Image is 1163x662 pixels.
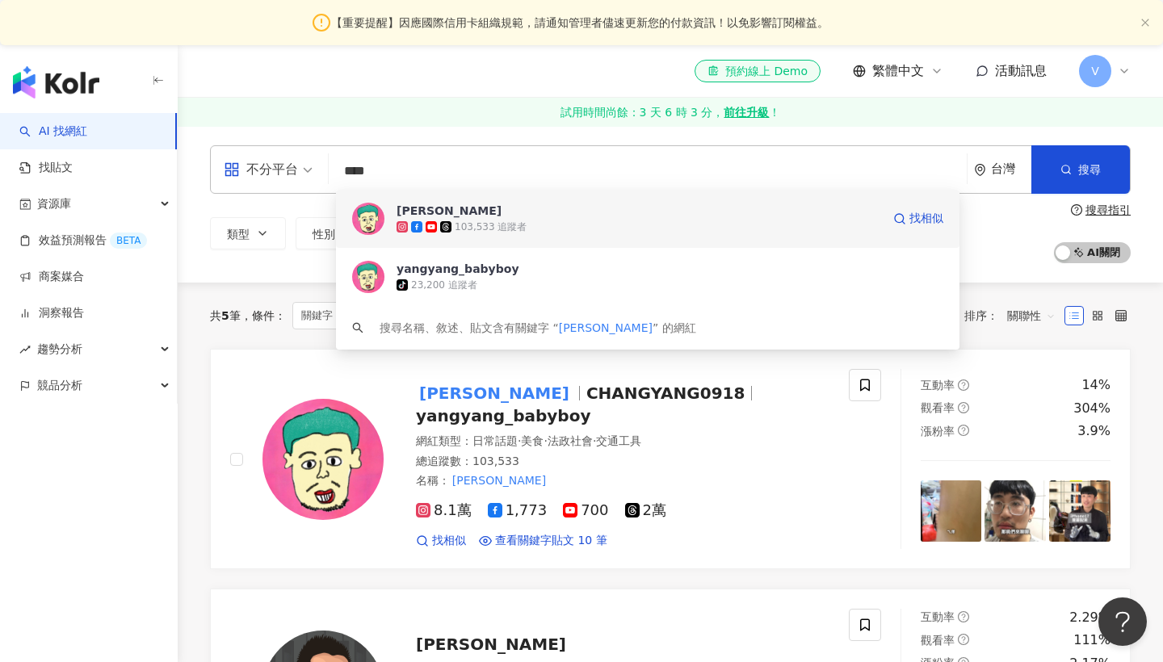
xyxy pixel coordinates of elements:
[1078,163,1101,176] span: 搜尋
[13,66,99,98] img: logo
[411,279,477,292] div: 23,200 追蹤者
[455,220,527,234] div: 103,533 追蹤者
[380,319,696,337] div: 搜尋名稱、敘述、貼文含有關鍵字 “ ” 的網紅
[995,63,1047,78] span: 活動訊息
[921,480,982,542] img: post-image
[958,611,969,622] span: question-circle
[416,502,472,519] span: 8.1萬
[416,454,829,470] div: 總追蹤數 ： 103,533
[1069,609,1111,626] div: 2.29%
[548,434,593,447] span: 法政社會
[416,406,590,425] span: yangyang_babyboy
[313,228,335,241] span: 性別
[1140,18,1150,28] button: close
[958,379,969,391] span: question-circle
[1031,145,1130,194] button: 搜尋
[958,425,969,436] span: question-circle
[224,157,298,182] div: 不分平台
[872,62,924,80] span: 繁體中文
[479,533,607,549] a: 查看關鍵字貼文 10 筆
[1073,400,1111,417] div: 304%
[1077,422,1111,440] div: 3.9%
[292,302,456,329] span: 關鍵字：[PERSON_NAME]
[19,269,84,285] a: 商案媒合
[921,425,955,438] span: 漲粉率
[495,533,607,549] span: 查看關鍵字貼文 10 筆
[37,186,71,222] span: 資源庫
[397,261,519,277] div: yangyang_babyboy
[1071,204,1082,216] span: question-circle
[37,367,82,404] span: 競品分析
[991,162,1031,176] div: 台灣
[921,401,955,414] span: 觀看率
[964,303,1064,329] div: 排序：
[586,383,745,403] span: CHANGYANG0918
[974,164,986,176] span: environment
[518,434,521,447] span: ·
[262,399,384,520] img: KOL Avatar
[544,434,547,447] span: ·
[397,203,502,219] div: [PERSON_NAME]
[1140,18,1150,27] span: close
[921,634,955,647] span: 觀看率
[472,434,518,447] span: 日常話題
[958,634,969,645] span: question-circle
[450,471,548,489] mark: [PERSON_NAME]
[985,480,1046,542] img: post-image
[563,502,608,519] span: 700
[559,321,653,334] span: [PERSON_NAME]
[416,380,573,406] mark: [PERSON_NAME]
[19,233,147,249] a: 效益預測報告BETA
[224,161,240,178] span: appstore
[352,322,363,333] span: search
[909,211,943,227] span: 找相似
[1085,203,1131,216] div: 搜尋指引
[19,344,31,355] span: rise
[1091,62,1099,80] span: V
[416,533,466,549] a: 找相似
[210,217,286,249] button: 類型
[1049,480,1111,542] img: post-image
[241,309,286,322] span: 條件 ：
[1073,631,1111,649] div: 111%
[958,402,969,413] span: question-circle
[19,305,84,321] a: 洞察報告
[227,228,250,241] span: 類型
[707,63,808,79] div: 預約線上 Demo
[921,379,955,392] span: 互動率
[19,124,87,140] a: searchAI 找網紅
[432,533,466,549] span: 找相似
[19,160,73,176] a: 找貼文
[178,98,1163,127] a: 試用時間尚餘：3 天 6 時 3 分，前往升級！
[1081,376,1111,394] div: 14%
[1098,597,1147,646] iframe: Help Scout Beacon - Open
[521,434,544,447] span: 美食
[221,309,229,322] span: 5
[593,434,596,447] span: ·
[416,471,548,489] span: 名稱 ：
[416,635,566,654] span: [PERSON_NAME]
[352,261,384,293] img: KOL Avatar
[596,434,641,447] span: 交通工具
[488,502,548,519] span: 1,773
[695,60,821,82] a: 預約線上 Demo
[724,104,769,120] strong: 前往升級
[37,331,82,367] span: 趨勢分析
[625,502,666,519] span: 2萬
[331,14,829,31] span: 【重要提醒】因應國際信用卡組織規範，請通知管理者儘速更新您的付款資訊！以免影響訂閱權益。
[1007,303,1056,329] span: 關聯性
[210,309,241,322] div: 共 筆
[210,349,1131,569] a: KOL Avatar[PERSON_NAME]CHANGYANG0918yangyang_babyboy網紅類型：日常話題·美食·法政社會·交通工具總追蹤數：103,533名稱：[PERSON_...
[921,610,955,623] span: 互動率
[352,203,384,235] img: KOL Avatar
[893,203,943,235] a: 找相似
[296,217,372,249] button: 性別
[416,434,829,450] div: 網紅類型 ：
